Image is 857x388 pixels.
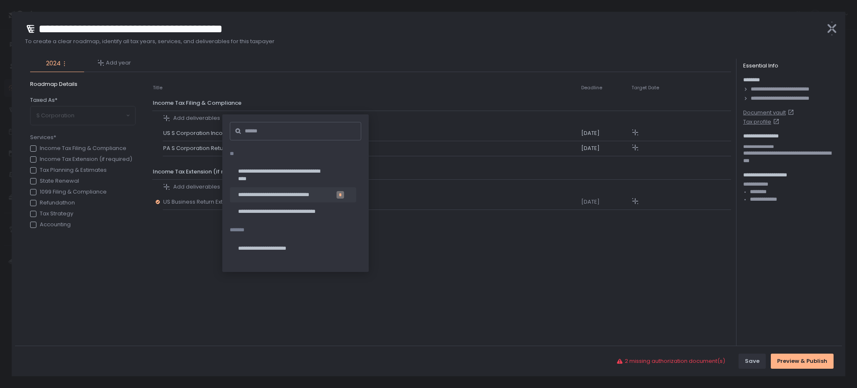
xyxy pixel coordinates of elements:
span: Taxed As* [30,96,57,104]
span: Income Tax Filing & Compliance [153,99,241,107]
span: US Business Return Extension [163,198,244,206]
span: To create a clear roadmap, identify all tax years, services, and deliverables for this taxpayer [25,38,819,45]
span: Add deliverables [173,114,220,122]
button: Preview & Publish [771,354,834,369]
span: Services* [30,134,132,141]
th: Title [152,80,163,96]
div: Save [745,357,759,365]
span: 2024 [46,59,61,68]
button: Save [739,354,766,369]
button: Add year [98,59,131,67]
th: Deadline [581,80,631,96]
span: Add deliverables [173,183,220,191]
td: [DATE] [581,126,631,141]
span: Income Tax Extension (if required) [153,168,246,176]
a: Document vault [743,109,839,116]
div: Preview & Publish [777,357,827,365]
a: Tax profile [743,118,839,126]
span: 2 missing authorization document(s) [625,357,725,365]
span: Roadmap Details [30,80,136,88]
td: [DATE] [581,141,631,156]
td: [DATE] [581,194,631,210]
span: US S Corporation Income Tax Return [163,129,264,137]
th: Target Date [631,80,681,96]
div: Essential Info [743,62,839,70]
span: PA S Corporation Return [163,145,232,152]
